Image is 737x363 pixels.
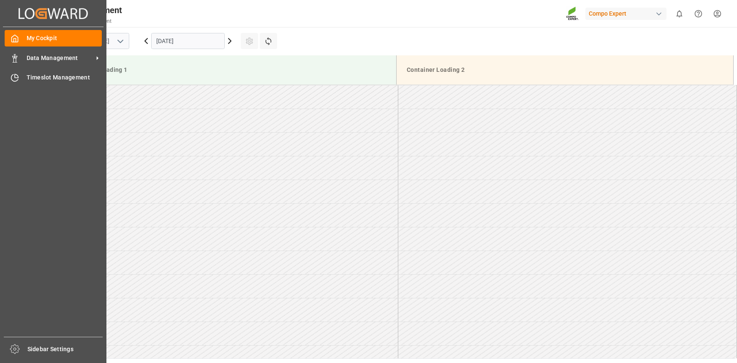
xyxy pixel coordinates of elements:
button: Compo Expert [585,5,670,22]
div: Container Loading 2 [403,62,726,78]
img: Screenshot%202023-09-29%20at%2010.02.21.png_1712312052.png [566,6,579,21]
span: Data Management [27,54,93,63]
span: Timeslot Management [27,73,102,82]
div: Container Loading 1 [66,62,389,78]
a: Timeslot Management [5,69,102,86]
div: Compo Expert [585,8,666,20]
span: My Cockpit [27,34,102,43]
input: DD.MM.YYYY [151,33,225,49]
button: open menu [114,35,126,48]
a: My Cockpit [5,30,102,46]
button: show 0 new notifications [670,4,689,23]
span: Sidebar Settings [27,345,103,354]
button: Help Center [689,4,708,23]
